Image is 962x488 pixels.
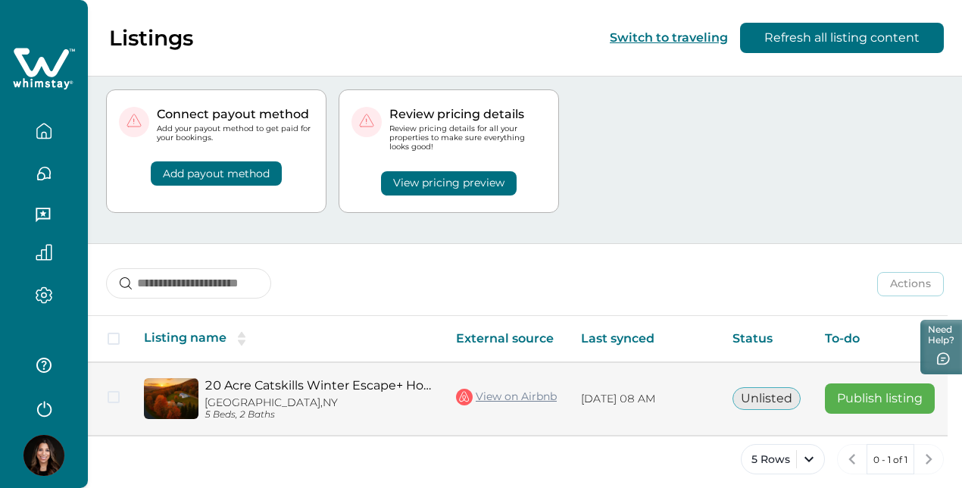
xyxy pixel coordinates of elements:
[873,452,907,468] p: 0 - 1 of 1
[720,316,813,362] th: Status
[741,444,825,474] button: 5 Rows
[877,272,944,296] button: Actions
[914,444,944,474] button: next page
[456,387,557,407] a: View on Airbnb
[825,383,935,414] button: Publish listing
[23,435,64,476] img: Whimstay Host
[569,316,720,362] th: Last synced
[581,392,708,407] p: [DATE] 08 AM
[205,378,432,393] a: 20 Acre Catskills Winter Escape+ Hot Tub,Game Room
[813,316,947,362] th: To-do
[732,387,801,410] button: Unlisted
[389,124,546,152] p: Review pricing details for all your properties to make sure everything looks good!
[144,378,198,419] img: propertyImage_20 Acre Catskills Winter Escape+ Hot Tub,Game Room
[444,316,569,362] th: External source
[132,316,444,362] th: Listing name
[740,23,944,53] button: Refresh all listing content
[837,444,867,474] button: previous page
[109,25,193,51] p: Listings
[226,331,257,346] button: sorting
[157,107,314,122] p: Connect payout method
[205,396,432,409] p: [GEOGRAPHIC_DATA], NY
[867,444,914,474] button: 0 - 1 of 1
[157,124,314,142] p: Add your payout method to get paid for your bookings.
[389,107,546,122] p: Review pricing details
[381,171,517,196] button: View pricing preview
[151,161,282,186] button: Add payout method
[610,30,728,45] button: Switch to traveling
[205,409,432,421] p: 5 Beds, 2 Baths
